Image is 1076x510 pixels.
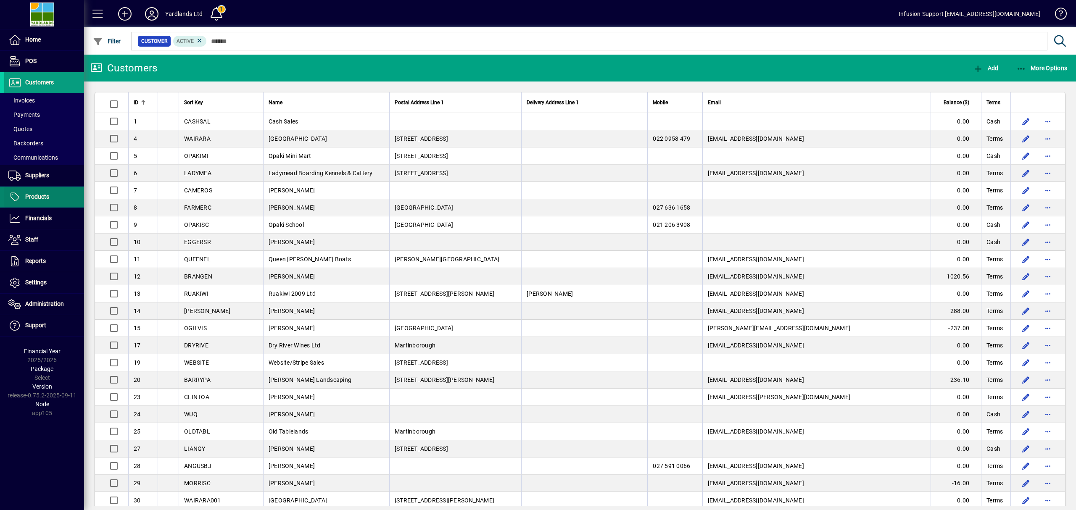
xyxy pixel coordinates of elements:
[134,445,141,452] span: 27
[986,272,1003,281] span: Terms
[1019,270,1033,283] button: Edit
[653,98,697,107] div: Mobile
[184,273,212,280] span: BRANGEN
[269,480,315,486] span: [PERSON_NAME]
[1019,252,1033,266] button: Edit
[395,290,494,297] span: [STREET_ADDRESS][PERSON_NAME]
[1014,60,1070,76] button: More Options
[1019,184,1033,197] button: Edit
[986,410,1000,418] span: Cash
[32,383,52,390] span: Version
[1041,425,1055,438] button: More options
[986,98,1000,107] span: Terms
[1041,270,1055,283] button: More options
[986,134,1003,143] span: Terms
[269,411,315,418] span: [PERSON_NAME]
[134,308,141,314] span: 14
[1041,115,1055,128] button: More options
[931,406,981,423] td: 0.00
[395,445,448,452] span: [STREET_ADDRESS]
[986,255,1003,263] span: Terms
[931,423,981,440] td: 0.00
[25,236,38,243] span: Staff
[395,376,494,383] span: [STREET_ADDRESS][PERSON_NAME]
[134,359,141,366] span: 19
[134,428,141,435] span: 25
[269,359,324,366] span: Website/Stripe Sales
[134,135,137,142] span: 4
[134,152,137,159] span: 5
[1041,218,1055,231] button: More options
[4,251,84,272] a: Reports
[1019,115,1033,128] button: Edit
[4,294,84,315] a: Administration
[184,342,208,349] span: DRYRIVE
[931,234,981,251] td: 0.00
[25,300,64,307] span: Administration
[973,65,998,71] span: Add
[395,152,448,159] span: [STREET_ADDRESS]
[4,315,84,336] a: Support
[931,492,981,509] td: 0.00
[269,98,384,107] div: Name
[931,147,981,165] td: 0.00
[91,34,123,49] button: Filter
[269,394,315,400] span: [PERSON_NAME]
[25,58,37,64] span: POS
[708,394,850,400] span: [EMAIL_ADDRESS][PERSON_NAME][DOMAIN_NAME]
[269,170,373,176] span: Ladymead Boarding Kennels & Cattery
[986,186,1003,195] span: Terms
[4,208,84,229] a: Financials
[165,7,203,21] div: Yardlands Ltd
[184,239,211,245] span: EGGERSR
[184,308,230,314] span: [PERSON_NAME]
[708,480,804,486] span: [EMAIL_ADDRESS][DOMAIN_NAME]
[1041,184,1055,197] button: More options
[1019,407,1033,421] button: Edit
[653,463,690,469] span: 027 591 0066
[1019,149,1033,163] button: Edit
[931,216,981,234] td: 0.00
[269,187,315,194] span: [PERSON_NAME]
[986,376,1003,384] span: Terms
[899,7,1040,21] div: Infusion Support [EMAIL_ADDRESS][DOMAIN_NAME]
[1041,149,1055,163] button: More options
[986,169,1003,177] span: Terms
[395,170,448,176] span: [STREET_ADDRESS]
[25,279,47,286] span: Settings
[1019,390,1033,404] button: Edit
[8,111,40,118] span: Payments
[1041,235,1055,249] button: More options
[931,182,981,199] td: 0.00
[931,113,981,130] td: 0.00
[986,393,1003,401] span: Terms
[931,199,981,216] td: 0.00
[1019,304,1033,318] button: Edit
[1019,218,1033,231] button: Edit
[1019,235,1033,249] button: Edit
[931,337,981,354] td: 0.00
[1049,2,1065,29] a: Knowledge Base
[1041,459,1055,473] button: More options
[25,193,49,200] span: Products
[1019,494,1033,507] button: Edit
[708,256,804,263] span: [EMAIL_ADDRESS][DOMAIN_NAME]
[184,497,221,504] span: WAIRARA001
[4,187,84,208] a: Products
[25,215,52,221] span: Financials
[184,445,206,452] span: LIANGY
[134,187,137,194] span: 7
[25,79,54,86] span: Customers
[986,221,1000,229] span: Cash
[986,462,1003,470] span: Terms
[395,428,435,435] span: Martinborough
[708,273,804,280] span: [EMAIL_ADDRESS][DOMAIN_NAME]
[269,204,315,211] span: [PERSON_NAME]
[395,204,453,211] span: [GEOGRAPHIC_DATA]
[931,251,981,268] td: 0.00
[134,394,141,400] span: 23
[184,152,208,159] span: OPAKIMI
[653,221,690,228] span: 021 206 3908
[708,463,804,469] span: [EMAIL_ADDRESS][DOMAIN_NAME]
[1041,339,1055,352] button: More options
